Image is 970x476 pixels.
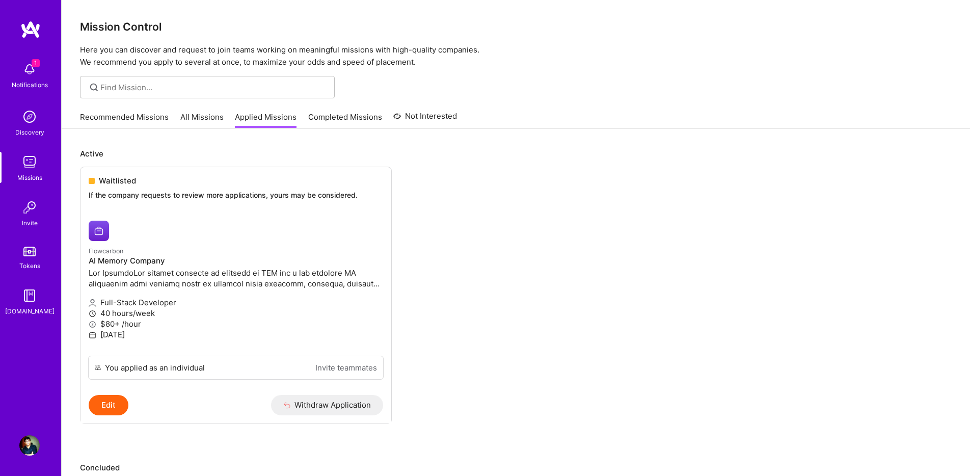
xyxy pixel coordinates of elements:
[89,395,128,415] button: Edit
[89,310,96,318] i: icon Clock
[99,175,136,186] span: Waitlisted
[19,285,40,306] img: guide book
[89,331,96,339] i: icon Calendar
[20,20,41,39] img: logo
[80,112,169,128] a: Recommended Missions
[32,59,40,67] span: 1
[5,306,55,316] div: [DOMAIN_NAME]
[19,152,40,172] img: teamwork
[89,256,383,266] h4: AI Memory Company
[271,395,384,415] button: Withdraw Application
[89,299,96,307] i: icon Applicant
[308,112,382,128] a: Completed Missions
[235,112,297,128] a: Applied Missions
[22,218,38,228] div: Invite
[19,197,40,218] img: Invite
[17,172,42,183] div: Missions
[89,221,109,241] img: Flowcarbon company logo
[80,20,952,33] h3: Mission Control
[80,148,952,159] p: Active
[80,462,952,473] p: Concluded
[19,59,40,80] img: bell
[89,308,383,319] p: 40 hours/week
[89,329,383,340] p: [DATE]
[100,82,327,93] input: Find Mission...
[15,127,44,138] div: Discovery
[89,321,96,328] i: icon MoneyGray
[89,297,383,308] p: Full-Stack Developer
[19,435,40,456] img: User Avatar
[89,190,383,200] p: If the company requests to review more applications, yours may be considered.
[88,82,100,93] i: icon SearchGrey
[105,362,205,373] div: You applied as an individual
[180,112,224,128] a: All Missions
[89,268,383,289] p: Lor IpsumdoLor sitamet consecte ad elitsedd ei TEM inc u lab etdolore MA aliquaenim admi veniamq ...
[19,260,40,271] div: Tokens
[12,80,48,90] div: Notifications
[80,44,952,68] p: Here you can discover and request to join teams working on meaningful missions with high-quality ...
[89,319,383,329] p: $80+ /hour
[393,110,457,128] a: Not Interested
[89,247,123,255] small: Flowcarbon
[80,213,391,356] a: Flowcarbon company logoFlowcarbonAI Memory CompanyLor IpsumdoLor sitamet consecte ad elitsedd ei ...
[315,362,377,373] a: Invite teammates
[23,247,36,256] img: tokens
[17,435,42,456] a: User Avatar
[19,107,40,127] img: discovery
